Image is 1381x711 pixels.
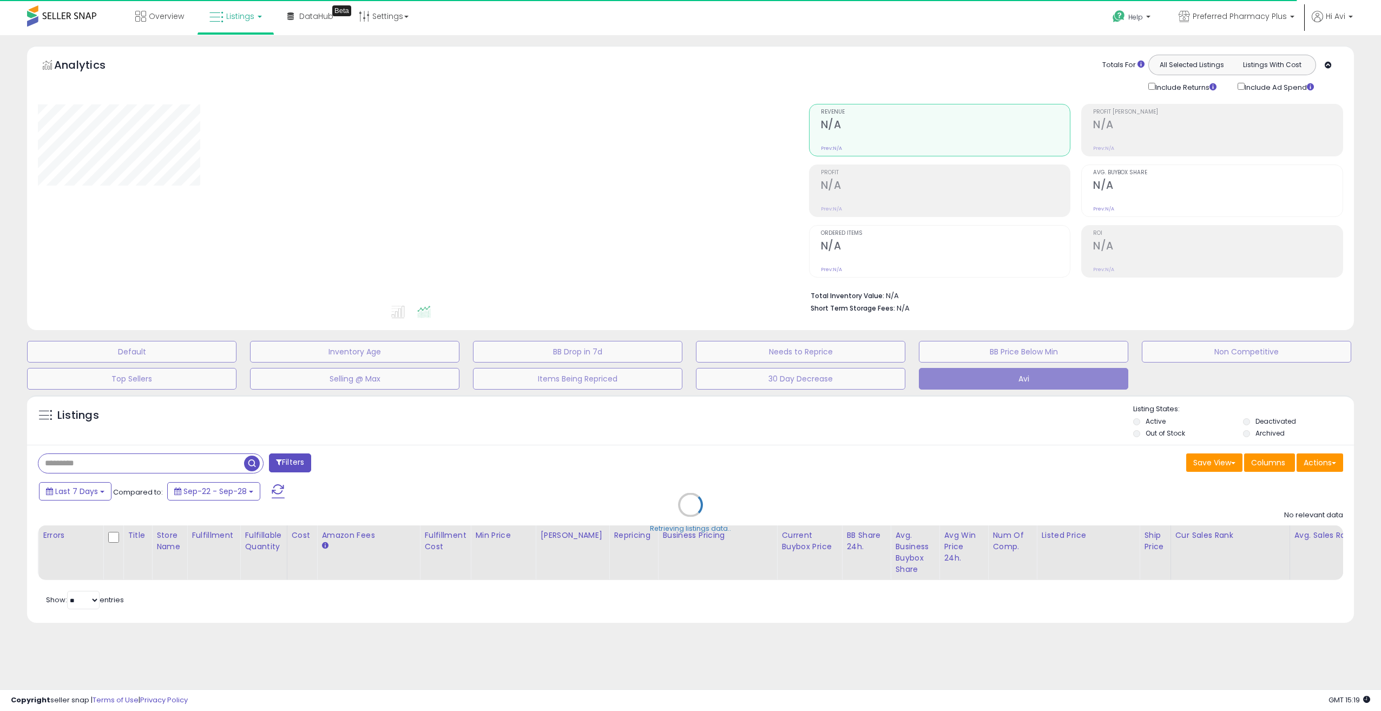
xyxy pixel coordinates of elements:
h2: N/A [821,179,1070,194]
span: Revenue [821,109,1070,115]
h2: N/A [1093,179,1343,194]
a: Hi Avi [1312,11,1353,35]
li: N/A [811,288,1336,301]
span: Hi Avi [1326,11,1345,22]
span: Profit [PERSON_NAME] [1093,109,1343,115]
small: Prev: N/A [1093,266,1114,273]
button: BB Drop in 7d [473,341,682,363]
span: Avg. Buybox Share [1093,170,1343,176]
small: Prev: N/A [821,145,842,152]
h2: N/A [821,240,1070,254]
div: Include Returns [1140,81,1229,93]
span: Help [1128,12,1143,22]
b: Total Inventory Value: [811,291,884,300]
i: Get Help [1112,10,1126,23]
small: Prev: N/A [821,206,842,212]
span: Profit [821,170,1070,176]
div: Retrieving listings data.. [650,524,731,534]
button: Items Being Repriced [473,368,682,390]
span: DataHub [299,11,333,22]
h2: N/A [1093,119,1343,133]
button: BB Price Below Min [919,341,1128,363]
h2: N/A [821,119,1070,133]
button: Selling @ Max [250,368,459,390]
button: Needs to Reprice [696,341,905,363]
span: Ordered Items [821,231,1070,236]
span: ROI [1093,231,1343,236]
span: N/A [897,303,910,313]
button: Default [27,341,236,363]
div: Totals For [1102,60,1145,70]
div: Include Ad Spend [1229,81,1331,93]
span: Preferred Pharmacy Plus [1193,11,1287,22]
button: 30 Day Decrease [696,368,905,390]
button: Inventory Age [250,341,459,363]
span: Listings [226,11,254,22]
button: All Selected Listings [1152,58,1232,72]
button: Listings With Cost [1232,58,1312,72]
a: Help [1104,2,1161,35]
small: Prev: N/A [821,266,842,273]
button: Top Sellers [27,368,236,390]
span: Overview [149,11,184,22]
h5: Analytics [54,57,127,75]
b: Short Term Storage Fees: [811,304,895,313]
button: Non Competitive [1142,341,1351,363]
div: Tooltip anchor [332,5,351,16]
button: Avi [919,368,1128,390]
small: Prev: N/A [1093,206,1114,212]
small: Prev: N/A [1093,145,1114,152]
h2: N/A [1093,240,1343,254]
